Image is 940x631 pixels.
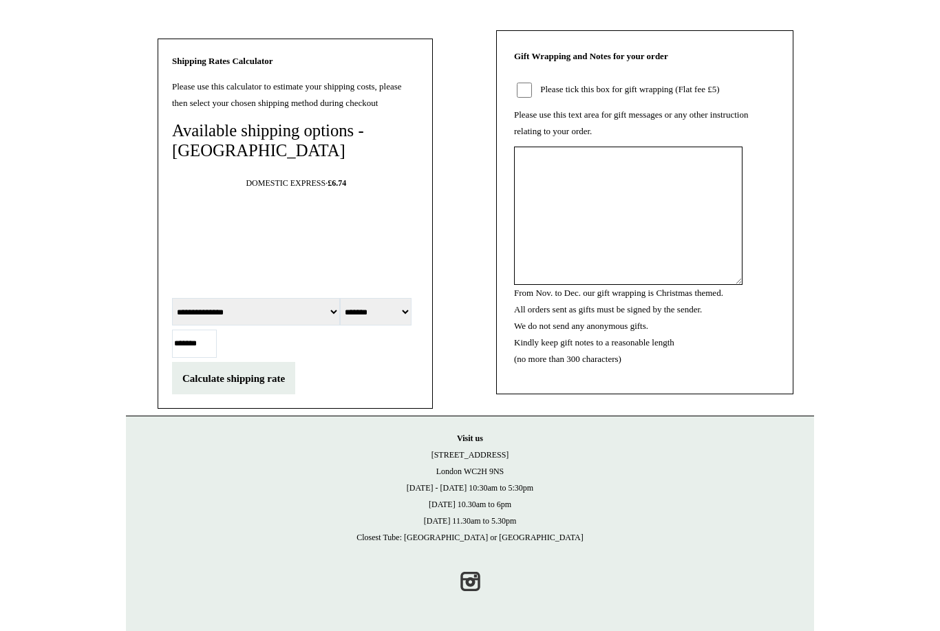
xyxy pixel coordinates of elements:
strong: Gift Wrapping and Notes for your order [514,51,668,61]
p: [STREET_ADDRESS] London WC2H 9NS [DATE] - [DATE] 10:30am to 5:30pm [DATE] 10.30am to 6pm [DATE] 1... [140,430,800,546]
h4: Available shipping options - [GEOGRAPHIC_DATA] [172,120,418,161]
strong: Visit us [457,434,483,443]
label: Please tick this box for gift wrapping (Flat fee £5) [537,84,719,94]
span: Calculate shipping rate [182,373,285,384]
label: From Nov. to Dec. our gift wrapping is Christmas themed. All orders sent as gifts must be signed ... [514,288,723,364]
p: Please use this calculator to estimate your shipping costs, please then select your chosen shippi... [172,78,418,111]
label: Please use this text area for gift messages or any other instruction relating to your order. [514,109,748,136]
form: select location [172,296,418,394]
strong: Shipping Rates Calculator [172,56,273,66]
a: Instagram [455,566,485,597]
input: Postcode [172,330,217,358]
button: Calculate shipping rate [172,362,295,394]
